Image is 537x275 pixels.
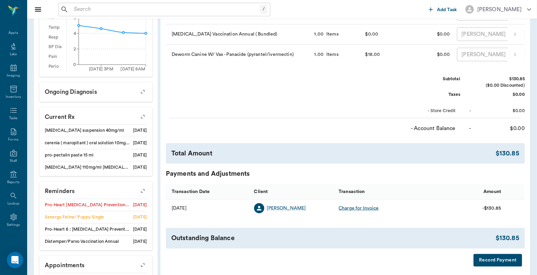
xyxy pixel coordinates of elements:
[420,184,505,199] div: Amount
[45,164,130,171] div: [MEDICAL_DATA] 110mg/ml [MEDICAL_DATA] 45mg/ml
[39,82,152,99] p: Ongoing diagnosis
[460,3,537,16] button: [PERSON_NAME]
[469,108,471,114] div: -
[314,31,324,38] div: 1.00
[482,205,501,212] div: -$130.85
[45,52,66,62] div: Pain
[172,205,187,212] div: 09/26/25
[166,45,311,65] div: Deworm Canine W/ Vax - Panacide (pyrantel/ivermectin)
[9,116,18,121] div: Tasks
[166,24,311,45] div: [MEDICAL_DATA] Vaccination Annual ( Bundled)
[426,3,460,16] button: Add Task
[45,140,130,146] div: cerenia ( maropitant ) oral solution 10mg/ml per ml
[477,5,522,14] div: [PERSON_NAME]
[31,3,45,16] button: Close drawer
[457,27,525,41] div: [PERSON_NAME]
[120,67,145,71] tspan: [DATE] 8AM
[73,63,76,67] tspan: 0
[7,73,20,78] div: Imaging
[413,45,454,65] div: $0.00
[409,91,460,98] div: Taxes
[469,124,471,132] div: -
[39,182,152,198] p: Reminders
[166,169,525,179] div: Payments and Adjustments
[133,214,147,220] div: [DATE]
[8,137,18,142] div: Forms
[45,62,66,71] div: Perio
[39,107,152,124] p: Current Rx
[474,124,525,132] div: $0.00
[74,16,76,20] tspan: 6
[6,94,21,100] div: Inventory
[7,180,20,185] div: Reports
[45,238,119,245] div: Distemper/Parvo Vaccination Annual
[483,182,501,201] div: Amount
[45,23,66,33] div: Temp
[474,76,525,82] div: $130.85
[45,152,94,158] div: pro-pectalin paste 15 ml
[45,214,104,220] div: Senergy Feline/ Puppy Single
[133,202,147,208] div: [DATE]
[457,48,525,61] div: [PERSON_NAME]
[365,29,379,39] div: $0.00
[254,182,268,201] div: Client
[74,31,76,36] tspan: 4
[267,205,306,212] a: [PERSON_NAME]
[314,51,324,58] div: 1.00
[89,67,113,71] tspan: [DATE] 3PM
[133,140,147,146] div: [DATE]
[496,233,519,243] div: $130.85
[171,149,496,158] div: Total Amount
[133,238,147,245] div: [DATE]
[335,184,420,199] div: Transaction
[8,30,18,36] div: Appts
[7,252,23,268] div: Open Intercom Messenger
[133,127,147,134] div: [DATE]
[405,124,456,132] div: - Account Balance
[365,49,380,60] div: $18.00
[39,256,152,273] p: Appointments
[172,182,210,201] div: Transaction Date
[324,51,339,58] div: Items
[474,254,522,267] button: Record Payment
[171,233,496,243] div: Outstanding Balance
[45,33,66,42] div: Resp
[339,205,379,212] div: Charge for Invoice
[74,47,76,51] tspan: 2
[133,152,147,158] div: [DATE]
[511,28,519,40] button: more
[45,127,124,134] div: [MEDICAL_DATA] suspension 40mg/ml
[324,31,339,38] div: Items
[10,52,17,57] div: Labs
[10,158,17,164] div: Staff
[409,76,460,82] div: Subtotal
[405,108,456,114] div: - Store Credit
[45,42,66,52] div: BP Dia
[7,223,20,228] div: Settings
[71,5,260,14] input: Search
[260,5,267,14] div: /
[166,184,251,199] div: Transaction Date
[474,82,525,89] div: ($0.00 Discounted)
[45,226,130,233] div: Pro-Heart 6 : [MEDICAL_DATA] Prevention Injection - 6 months
[133,164,147,171] div: [DATE]
[339,182,365,201] div: Transaction
[133,226,147,233] div: [DATE]
[251,184,335,199] div: Client
[413,24,454,45] div: $0.00
[496,149,519,158] div: $130.85
[474,108,525,114] div: $0.00
[45,202,130,208] div: Pro-Heart [MEDICAL_DATA] Prevention Injection - 6 months
[7,201,19,206] div: Lookup
[511,49,519,60] button: more
[474,91,525,98] div: $0.00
